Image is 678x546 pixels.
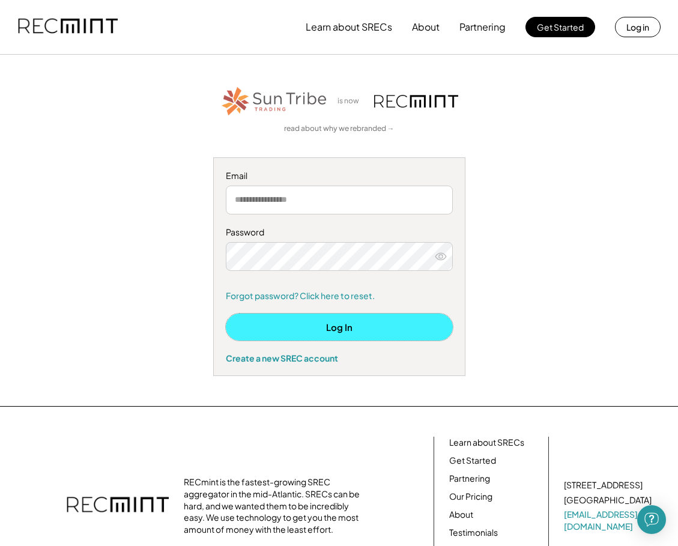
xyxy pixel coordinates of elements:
[564,509,654,532] a: [EMAIL_ADDRESS][DOMAIN_NAME]
[459,15,506,39] button: Partnering
[226,226,453,238] div: Password
[226,170,453,182] div: Email
[564,479,643,491] div: [STREET_ADDRESS]
[637,505,666,534] div: Open Intercom Messenger
[449,437,524,449] a: Learn about SRECs
[449,473,490,485] a: Partnering
[615,17,661,37] button: Log in
[226,314,453,341] button: Log In
[67,485,169,527] img: recmint-logotype%403x.png
[449,509,473,521] a: About
[449,527,498,539] a: Testimonials
[525,17,595,37] button: Get Started
[306,15,392,39] button: Learn about SRECs
[412,15,440,39] button: About
[226,353,453,363] div: Create a new SREC account
[220,85,328,118] img: STT_Horizontal_Logo%2B-%2BColor.png
[374,95,458,108] img: recmint-logotype%403x.png
[334,96,368,106] div: is now
[564,494,652,506] div: [GEOGRAPHIC_DATA]
[184,476,364,535] div: RECmint is the fastest-growing SREC aggregator in the mid-Atlantic. SRECs can be hard, and we wan...
[226,290,453,302] a: Forgot password? Click here to reset.
[449,491,492,503] a: Our Pricing
[18,7,118,47] img: recmint-logotype%403x.png
[284,124,395,134] a: read about why we rebranded →
[449,455,496,467] a: Get Started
